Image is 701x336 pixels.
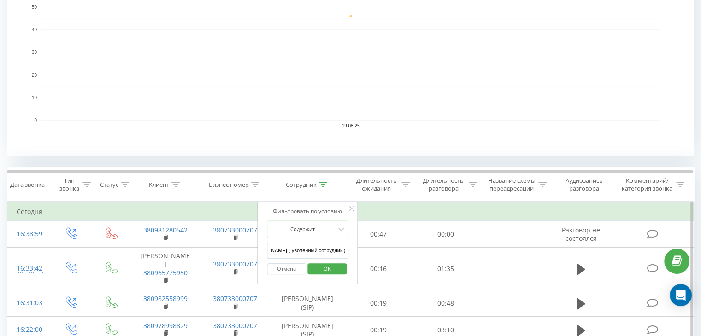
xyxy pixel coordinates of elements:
[32,50,37,55] text: 30
[353,177,400,192] div: Длительность ожидания
[420,177,466,192] div: Длительность разговора
[267,243,348,259] input: Введите значение
[32,95,37,100] text: 10
[143,294,188,303] a: 380982558999
[10,181,45,189] div: Дата звонка
[32,27,37,32] text: 40
[314,261,340,276] span: OK
[562,226,600,243] span: Разговор не состоялся
[267,207,348,216] div: Фильтровать по условию
[342,123,360,128] text: 19.08.25
[345,248,412,290] td: 00:16
[557,177,611,192] div: Аудиозапись разговора
[670,284,692,306] div: Open Intercom Messenger
[58,177,80,192] div: Тип звонка
[209,181,249,189] div: Бизнес номер
[270,290,345,317] td: [PERSON_NAME] (SIP)
[488,177,536,192] div: Название схемы переадресации
[307,263,347,275] button: OK
[32,5,37,10] text: 50
[130,248,200,290] td: [PERSON_NAME]
[17,225,41,243] div: 16:38:59
[412,290,479,317] td: 00:48
[213,260,257,268] a: 380733000707
[32,73,37,78] text: 20
[267,263,306,275] button: Отмена
[143,321,188,330] a: 380978998829
[149,181,169,189] div: Клиент
[213,294,257,303] a: 380733000707
[100,181,118,189] div: Статус
[213,321,257,330] a: 380733000707
[345,290,412,317] td: 00:19
[17,294,41,312] div: 16:31:03
[286,181,317,189] div: Сотрудник
[143,268,188,277] a: 380965775950
[34,118,37,123] text: 0
[620,177,674,192] div: Комментарий/категория звонка
[345,221,412,248] td: 00:47
[17,260,41,278] div: 16:33:42
[143,226,188,234] a: 380981280542
[7,203,694,221] td: Сегодня
[412,248,479,290] td: 01:35
[213,226,257,234] a: 380733000707
[412,221,479,248] td: 00:00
